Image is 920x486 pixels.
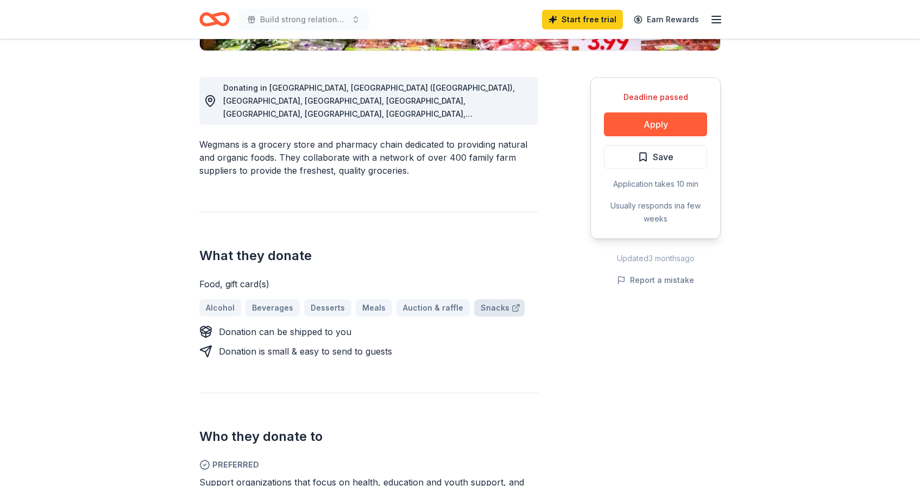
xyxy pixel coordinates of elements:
div: Wegmans is a grocery store and pharmacy chain dedicated to providing natural and organic foods. T... [199,138,538,177]
a: Earn Rewards [627,10,705,29]
a: Home [199,7,230,32]
div: Application takes 10 min [604,178,707,191]
button: Save [604,145,707,169]
a: Beverages [245,299,300,317]
div: Donation is small & easy to send to guests [219,345,392,358]
div: Usually responds in a few weeks [604,199,707,225]
span: Save [653,150,673,164]
span: Build strong relations with school staff,admin staff, and moat importantly students [260,13,347,26]
span: Donating in [GEOGRAPHIC_DATA], [GEOGRAPHIC_DATA] ([GEOGRAPHIC_DATA]), [GEOGRAPHIC_DATA], [GEOGRAP... [223,83,515,131]
div: Updated 3 months ago [590,252,721,265]
a: Meals [356,299,392,317]
span: Preferred [199,458,538,471]
h2: What they donate [199,247,538,264]
div: Deadline passed [604,91,707,104]
button: Apply [604,112,707,136]
button: Report a mistake [617,274,694,287]
div: Food, gift card(s) [199,277,538,291]
a: Alcohol [199,299,241,317]
button: Build strong relations with school staff,admin staff, and moat importantly students [238,9,369,30]
h2: Who they donate to [199,428,538,445]
a: Auction & raffle [396,299,470,317]
a: Desserts [304,299,351,317]
div: Donation can be shipped to you [219,325,351,338]
a: Snacks [474,299,525,317]
a: Start free trial [542,10,623,29]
